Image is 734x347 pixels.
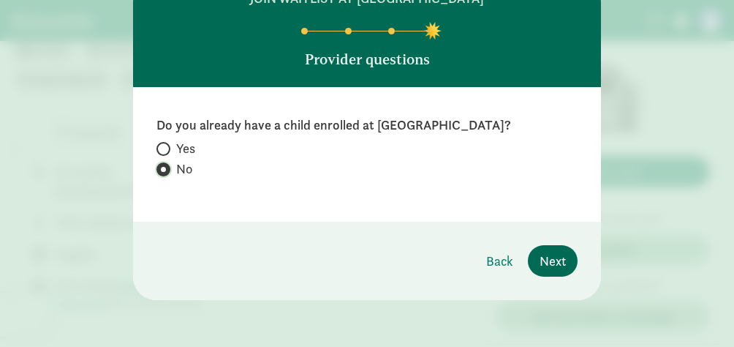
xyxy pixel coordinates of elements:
[176,160,192,178] span: No
[305,49,430,70] p: Provider questions
[540,251,566,271] span: Next
[156,116,578,134] label: Do you already have a child enrolled at [GEOGRAPHIC_DATA]?
[474,245,525,277] button: Back
[528,245,578,277] button: Next
[176,140,195,157] span: Yes
[486,251,513,271] span: Back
